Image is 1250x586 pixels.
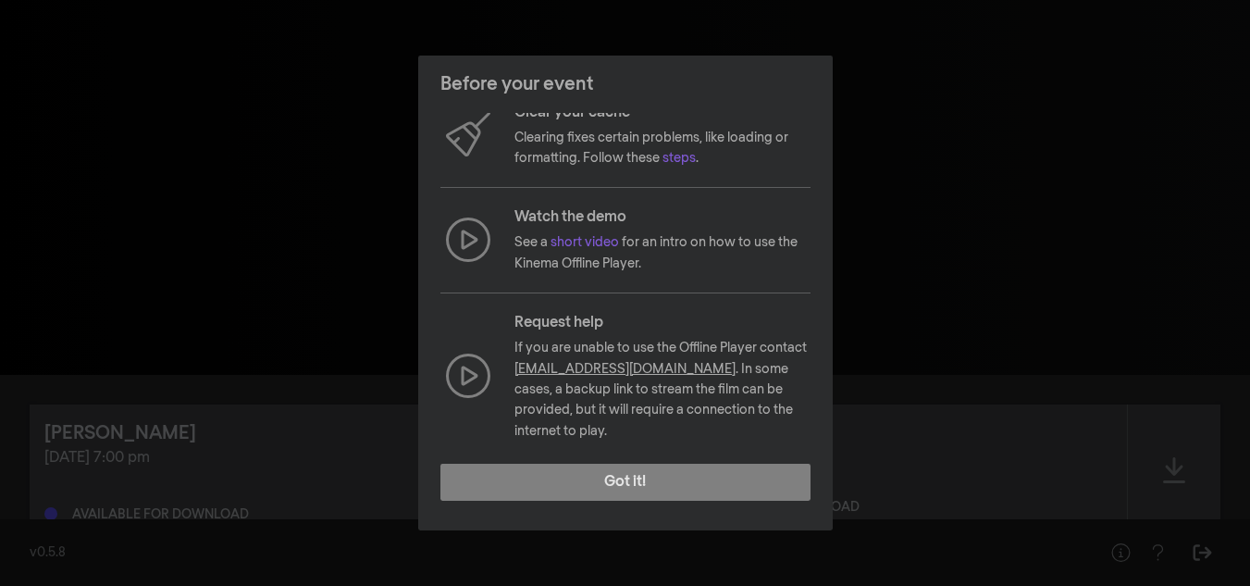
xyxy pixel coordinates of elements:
[514,363,736,376] a: [EMAIL_ADDRESS][DOMAIN_NAME]
[514,128,811,169] p: Clearing fixes certain problems, like loading or formatting. Follow these .
[440,464,811,501] button: Got it!
[514,312,811,334] p: Request help
[514,232,811,274] p: See a for an intro on how to use the Kinema Offline Player.
[514,206,811,229] p: Watch the demo
[418,56,833,113] header: Before your event
[662,152,696,165] a: steps
[514,102,811,124] p: Clear your cache
[551,236,619,249] a: short video
[514,338,811,442] p: If you are unable to use the Offline Player contact . In some cases, a backup link to stream the ...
